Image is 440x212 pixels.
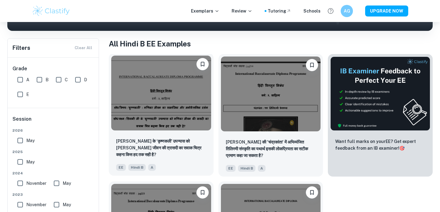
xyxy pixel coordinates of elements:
[26,201,46,208] span: November
[111,56,211,130] img: Hindi B EE example thumbnail: शिवानी जी के ‘कृष्णकली’ उपन्यास को गणिका
[63,201,71,208] span: May
[226,165,236,172] span: EE
[26,91,29,98] span: E
[13,44,30,52] h6: Filters
[306,186,318,199] button: Bookmark
[365,5,408,16] button: UPGRADE NOW
[221,57,321,131] img: Hindi B EE example thumbnail: देवकीनंदन खत्री जी की 'चंद्रकांता' में अ
[13,65,94,72] h6: Grade
[226,139,316,159] p: देवकीनंदन खत्री जी की 'चंद्रकांता' में अभिव्यंजित तिलिस्मी संस्कृति का यथार्थ इसकी लोकप्रियता का ...
[148,164,156,171] span: A
[330,57,430,131] img: Thumbnail
[335,138,425,152] p: Want full marks on your EE ? Get expert feedback from an IB examiner!
[258,165,266,172] span: A
[341,5,353,17] button: AG
[196,58,209,70] button: Bookmark
[65,76,68,83] span: C
[238,165,255,172] span: Hindi B
[109,54,214,177] a: Bookmarkशिवानी जी के ‘कृष्णकली’ उपन्यास को गणिका जीवन की त्रासदी का सवाक चित्र कहना किस हद तक सही...
[191,8,219,14] p: Exemplars
[306,59,318,71] button: Bookmark
[26,137,35,144] span: May
[328,54,433,177] a: ThumbnailWant full marks on yourEE? Get expert feedback from an IB examiner!
[303,8,321,14] a: Schools
[399,146,405,151] span: 🎯
[109,38,433,49] h1: All Hindi B EE Examples
[32,5,71,17] img: Clastify logo
[232,8,252,14] p: Review
[343,8,350,14] h6: AG
[13,149,94,155] span: 2025
[84,76,87,83] span: D
[13,128,94,133] span: 2026
[325,6,336,16] button: Help and Feedback
[13,170,94,176] span: 2024
[13,115,94,128] h6: Session
[13,192,94,197] span: 2023
[26,76,29,83] span: A
[46,76,49,83] span: B
[26,180,46,187] span: November
[268,8,291,14] a: Tutoring
[196,186,209,199] button: Bookmark
[128,164,146,171] span: Hindi B
[26,159,35,165] span: May
[63,180,71,187] span: May
[218,54,323,177] a: Bookmarkदेवकीनंदन खत्री जी की 'चंद्रकांता' में अभिव्यंजित तिलिस्मी संस्कृति का यथार्थ इसकी लोकप्र...
[116,164,126,171] span: EE
[116,138,206,158] p: शिवानी जी के ‘कृष्णकली’ उपन्यास को गणिका जीवन की त्रासदी का सवाक चित्र कहना किस हद तक सही है?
